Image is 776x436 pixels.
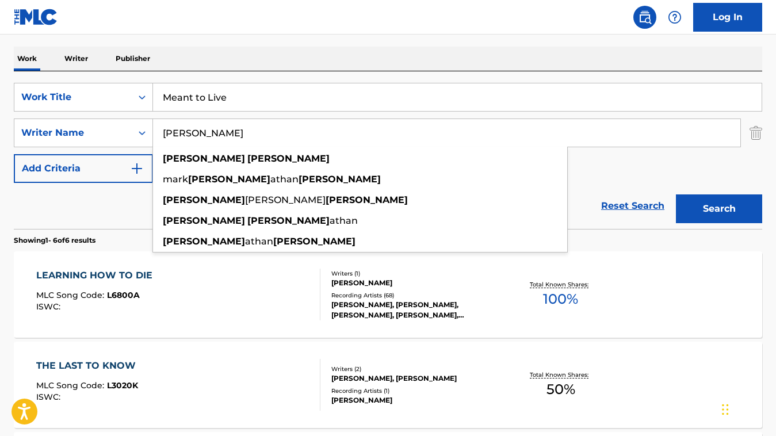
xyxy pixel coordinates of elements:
[750,118,762,147] img: Delete Criterion
[331,278,498,288] div: [PERSON_NAME]
[331,291,498,300] div: Recording Artists ( 68 )
[330,215,358,226] span: athan
[163,236,245,247] strong: [PERSON_NAME]
[36,380,107,391] span: MLC Song Code :
[633,6,656,29] a: Public Search
[331,300,498,320] div: [PERSON_NAME], [PERSON_NAME], [PERSON_NAME], [PERSON_NAME], [PERSON_NAME]
[163,215,245,226] strong: [PERSON_NAME]
[331,395,498,406] div: [PERSON_NAME]
[14,83,762,229] form: Search Form
[668,10,682,24] img: help
[163,194,245,205] strong: [PERSON_NAME]
[36,301,63,312] span: ISWC :
[718,381,776,436] iframe: Chat Widget
[331,269,498,278] div: Writers ( 1 )
[663,6,686,29] div: Help
[61,47,91,71] p: Writer
[21,90,125,104] div: Work Title
[112,47,154,71] p: Publisher
[245,194,326,205] span: [PERSON_NAME]
[270,174,299,185] span: athan
[14,47,40,71] p: Work
[546,379,575,400] span: 50 %
[638,10,652,24] img: search
[36,392,63,402] span: ISWC :
[595,193,670,219] a: Reset Search
[299,174,381,185] strong: [PERSON_NAME]
[188,174,270,185] strong: [PERSON_NAME]
[530,370,591,379] p: Total Known Shares:
[247,153,330,164] strong: [PERSON_NAME]
[326,194,408,205] strong: [PERSON_NAME]
[543,289,578,309] span: 100 %
[331,387,498,395] div: Recording Artists ( 1 )
[247,215,330,226] strong: [PERSON_NAME]
[331,373,498,384] div: [PERSON_NAME], [PERSON_NAME]
[331,365,498,373] div: Writers ( 2 )
[14,9,58,25] img: MLC Logo
[130,162,144,175] img: 9d2ae6d4665cec9f34b9.svg
[722,392,729,427] div: Drag
[245,236,273,247] span: athan
[530,280,591,289] p: Total Known Shares:
[14,235,95,246] p: Showing 1 - 6 of 6 results
[107,380,138,391] span: L3020K
[14,342,762,428] a: THE LAST TO KNOWMLC Song Code:L3020KISWC:Writers (2)[PERSON_NAME], [PERSON_NAME]Recording Artists...
[676,194,762,223] button: Search
[21,126,125,140] div: Writer Name
[14,154,153,183] button: Add Criteria
[14,251,762,338] a: LEARNING HOW TO DIEMLC Song Code:L6800AISWC:Writers (1)[PERSON_NAME]Recording Artists (68)[PERSON...
[273,236,355,247] strong: [PERSON_NAME]
[36,269,158,282] div: LEARNING HOW TO DIE
[107,290,140,300] span: L6800A
[36,359,142,373] div: THE LAST TO KNOW
[693,3,762,32] a: Log In
[163,153,245,164] strong: [PERSON_NAME]
[163,174,188,185] span: mark
[36,290,107,300] span: MLC Song Code :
